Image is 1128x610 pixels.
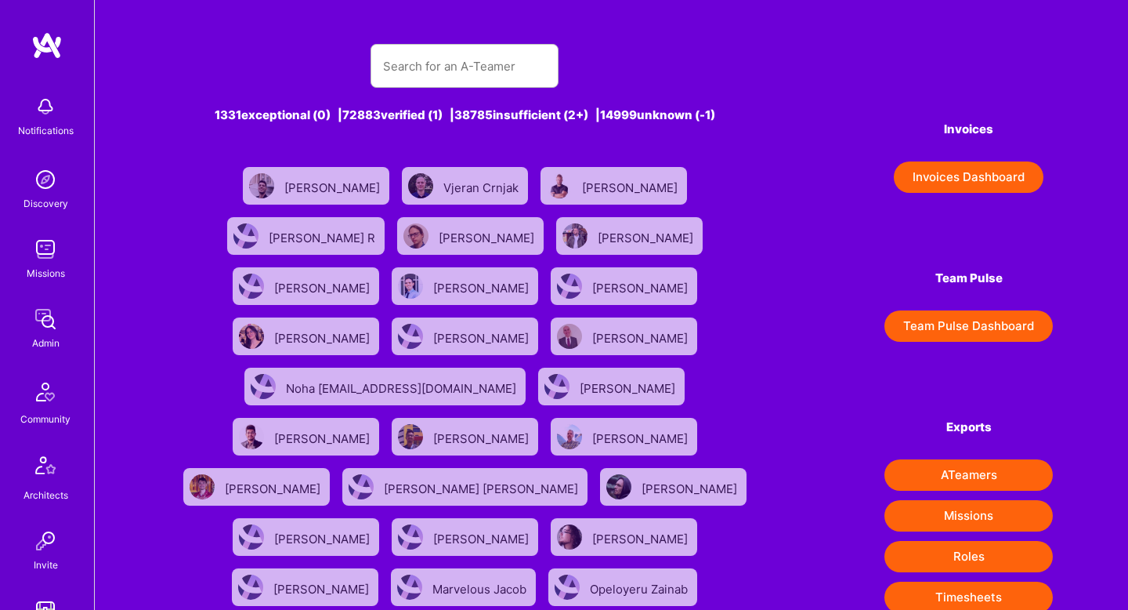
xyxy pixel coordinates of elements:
img: Community [27,373,64,411]
div: [PERSON_NAME] [433,527,532,547]
div: [PERSON_NAME] [284,176,383,196]
div: Admin [32,335,60,351]
img: logo [31,31,63,60]
img: bell [30,91,61,122]
a: Invoices Dashboard [884,162,1053,193]
button: ATeamers [884,459,1053,491]
button: Missions [884,500,1053,532]
a: User Avatar[PERSON_NAME] [544,311,703,361]
div: Marvelous Jacob [432,577,530,597]
div: [PERSON_NAME] [274,276,373,296]
img: User Avatar [190,474,215,499]
a: User AvatarNoha [EMAIL_ADDRESS][DOMAIN_NAME] [238,361,532,412]
img: User Avatar [557,424,582,449]
div: Opeloyeru Zainab [590,577,691,597]
div: Notifications [18,122,74,139]
div: [PERSON_NAME] R [269,226,378,246]
a: User Avatar[PERSON_NAME] [544,512,703,562]
img: User Avatar [251,374,276,399]
img: User Avatar [349,474,374,499]
a: User Avatar[PERSON_NAME] [532,361,691,412]
div: Noha [EMAIL_ADDRESS][DOMAIN_NAME] [286,376,519,397]
div: [PERSON_NAME] [433,427,532,447]
img: User Avatar [239,274,264,299]
div: [PERSON_NAME] [PERSON_NAME] [384,477,581,497]
button: Team Pulse Dashboard [884,310,1053,342]
a: User Avatar[PERSON_NAME] [391,211,550,261]
a: User Avatar[PERSON_NAME] [544,261,703,311]
div: [PERSON_NAME] [274,326,373,347]
a: User Avatar[PERSON_NAME] [226,311,385,361]
img: User Avatar [398,424,423,449]
img: User Avatar [233,223,258,249]
a: User Avatar[PERSON_NAME] [385,412,544,462]
div: Missions [27,265,65,281]
div: [PERSON_NAME] [274,427,373,447]
div: [PERSON_NAME] [433,276,532,296]
a: User Avatar[PERSON_NAME] [226,512,385,562]
img: User Avatar [398,274,423,299]
h4: Invoices [884,122,1053,136]
img: User Avatar [403,223,428,249]
img: User Avatar [544,374,569,399]
div: Discovery [23,195,68,212]
div: [PERSON_NAME] [592,276,691,296]
div: [PERSON_NAME] [642,477,740,497]
div: Community [20,411,70,427]
a: User Avatar[PERSON_NAME] [544,412,703,462]
img: User Avatar [238,575,263,600]
button: Invoices Dashboard [894,162,1043,193]
a: User Avatar[PERSON_NAME] R [221,211,391,261]
img: User Avatar [239,324,264,349]
a: User Avatar[PERSON_NAME] [385,311,544,361]
div: [PERSON_NAME] [273,577,372,597]
a: User Avatar[PERSON_NAME] [550,211,709,261]
a: User Avatar[PERSON_NAME] [594,462,753,512]
img: User Avatar [562,223,587,249]
a: User Avatar[PERSON_NAME] [534,161,693,211]
div: 1331 exceptional (0) | 72883 verified (1) | 38785 insufficient (2+) | 14999 unknown (-1) [170,107,760,123]
div: [PERSON_NAME] [592,527,691,547]
img: User Avatar [408,173,433,198]
img: User Avatar [557,274,582,299]
img: User Avatar [557,324,582,349]
img: Architects [27,449,64,487]
h4: Team Pulse [884,271,1053,285]
a: User Avatar[PERSON_NAME] [385,512,544,562]
div: Invite [34,557,58,573]
img: admin teamwork [30,303,61,335]
div: [PERSON_NAME] [274,527,373,547]
div: [PERSON_NAME] [582,176,681,196]
a: User Avatar[PERSON_NAME] [237,161,396,211]
img: User Avatar [249,173,274,198]
img: User Avatar [239,424,264,449]
a: User Avatar[PERSON_NAME] [PERSON_NAME] [336,462,594,512]
div: [PERSON_NAME] [580,376,678,397]
div: [PERSON_NAME] [439,226,537,246]
a: User Avatar[PERSON_NAME] [385,261,544,311]
div: [PERSON_NAME] [225,477,324,497]
a: User Avatar[PERSON_NAME] [177,462,336,512]
img: User Avatar [239,525,264,550]
img: User Avatar [547,173,572,198]
a: User Avatar[PERSON_NAME] [226,261,385,311]
img: teamwork [30,234,61,265]
div: [PERSON_NAME] [592,326,691,347]
button: Roles [884,541,1053,572]
img: User Avatar [557,525,582,550]
img: discovery [30,164,61,195]
div: [PERSON_NAME] [592,427,691,447]
a: User Avatar[PERSON_NAME] [226,412,385,462]
img: User Avatar [606,474,631,499]
img: User Avatar [555,575,580,600]
img: User Avatar [398,324,423,349]
div: [PERSON_NAME] [433,326,532,347]
div: [PERSON_NAME] [598,226,696,246]
div: Vjeran Crnjak [443,176,522,196]
h4: Exports [884,420,1053,434]
img: User Avatar [398,525,423,550]
img: User Avatar [397,575,422,600]
div: Architects [23,487,68,503]
a: User AvatarVjeran Crnjak [396,161,534,211]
